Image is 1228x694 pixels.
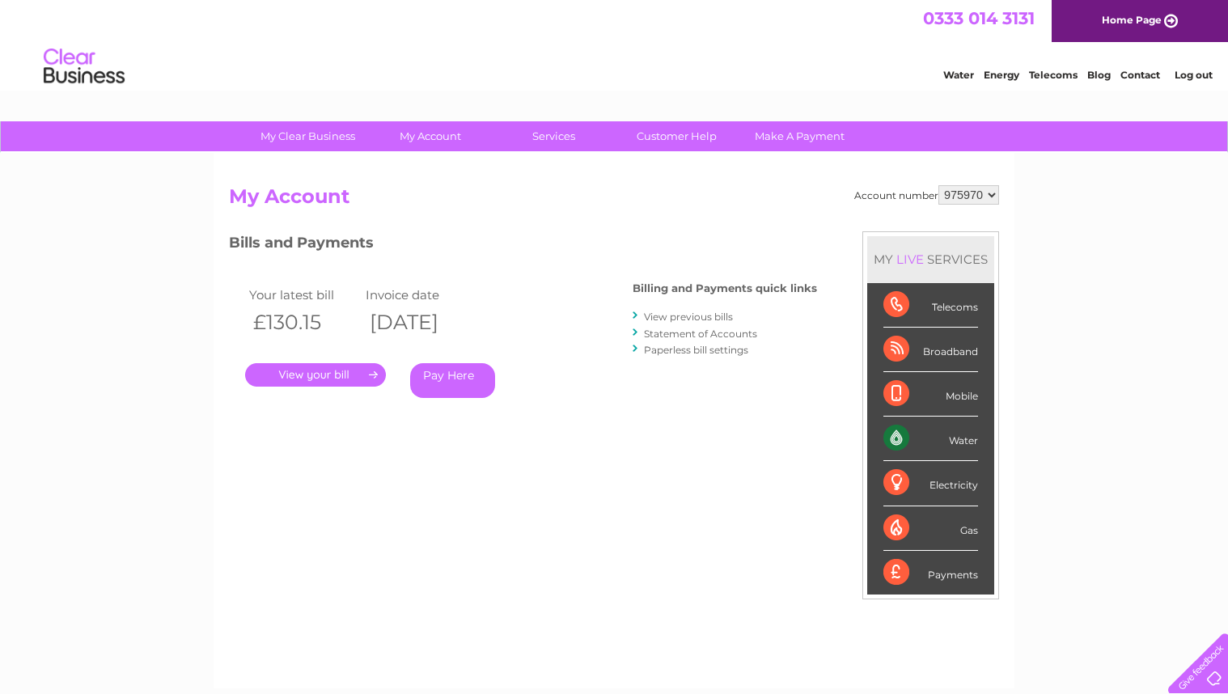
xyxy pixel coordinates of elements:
div: Payments [883,551,978,595]
div: Account number [854,185,999,205]
a: Blog [1087,69,1111,81]
div: Telecoms [883,283,978,328]
td: Invoice date [362,284,478,306]
th: [DATE] [362,306,478,339]
a: View previous bills [644,311,733,323]
a: 0333 014 3131 [923,8,1035,28]
h4: Billing and Payments quick links [633,282,817,294]
img: logo.png [43,42,125,91]
div: Broadband [883,328,978,372]
a: Services [487,121,620,151]
a: Statement of Accounts [644,328,757,340]
a: My Clear Business [241,121,375,151]
a: Make A Payment [733,121,866,151]
div: LIVE [893,252,927,267]
td: Your latest bill [245,284,362,306]
a: Energy [984,69,1019,81]
a: My Account [364,121,498,151]
a: Log out [1175,69,1213,81]
div: Water [883,417,978,461]
div: Gas [883,506,978,551]
div: Clear Business is a trading name of Verastar Limited (registered in [GEOGRAPHIC_DATA] No. 3667643... [233,9,997,78]
div: Electricity [883,461,978,506]
a: Customer Help [610,121,743,151]
a: . [245,363,386,387]
h3: Bills and Payments [229,231,817,260]
a: Paperless bill settings [644,344,748,356]
div: Mobile [883,372,978,417]
h2: My Account [229,185,999,216]
a: Water [943,69,974,81]
th: £130.15 [245,306,362,339]
a: Telecoms [1029,69,1078,81]
div: MY SERVICES [867,236,994,282]
a: Pay Here [410,363,495,398]
a: Contact [1120,69,1160,81]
